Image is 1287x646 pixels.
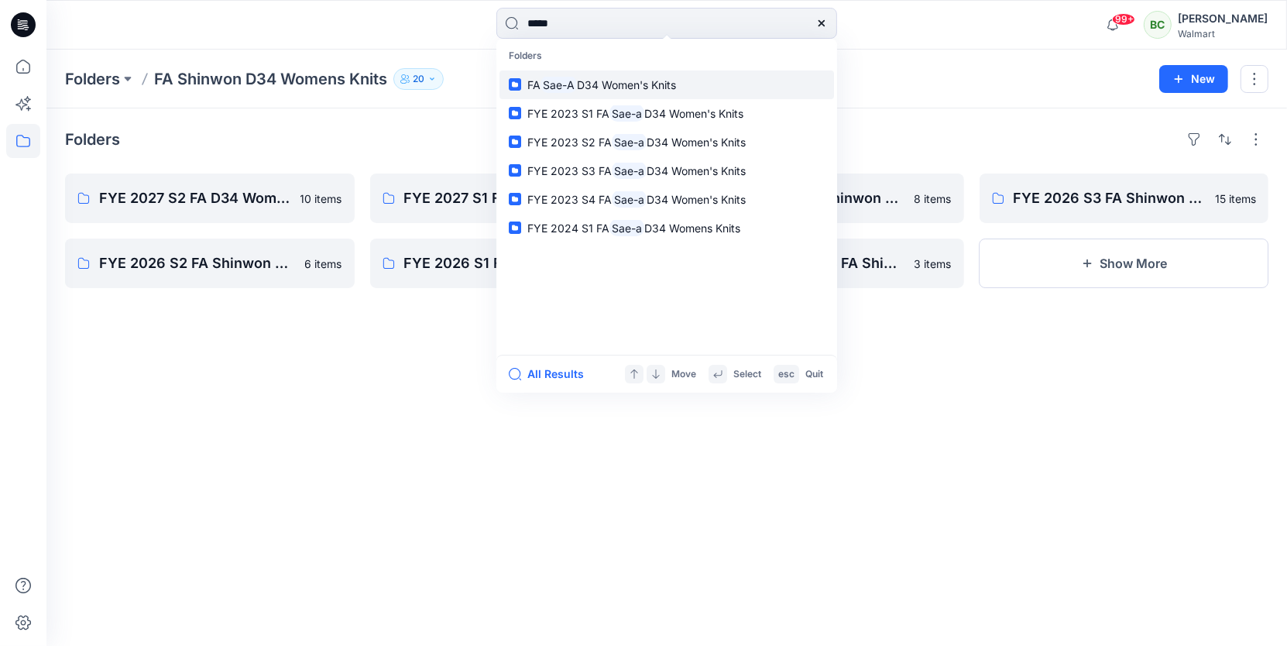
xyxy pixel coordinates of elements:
[1215,191,1256,207] p: 15 items
[1178,28,1268,40] div: Walmart
[499,42,834,70] p: Folders
[980,174,1269,223] a: FYE 2026 S3 FA Shinwon D34 Womens Knits15 items
[1178,9,1268,28] div: [PERSON_NAME]
[647,164,746,177] span: D34 Women's Knits
[647,193,746,206] span: D34 Women's Knits
[527,222,609,235] span: FYE 2024 S1 FA
[370,239,660,288] a: FYE 2026 S1 FA Shinwon D34 Womens knits9 items
[300,191,342,207] p: 10 items
[499,99,834,128] a: FYE 2023 S1 FASae-aD34 Women's Knits
[154,68,387,90] p: FA Shinwon D34 Womens Knits
[499,128,834,156] a: FYE 2023 S2 FASae-aD34 Women's Knits
[609,105,644,122] mark: Sae-a
[612,191,647,208] mark: Sae-a
[499,214,834,242] a: FYE 2024 S1 FASae-aD34 Womens Knits
[778,366,795,383] p: esc
[733,366,761,383] p: Select
[527,136,612,149] span: FYE 2023 S2 FA
[541,76,577,94] mark: Sae-A
[413,70,424,88] p: 20
[1014,187,1206,209] p: FYE 2026 S3 FA Shinwon D34 Womens Knits
[612,162,647,180] mark: Sae-a
[305,256,342,272] p: 6 items
[393,68,444,90] button: 20
[1159,65,1228,93] button: New
[527,164,612,177] span: FYE 2023 S3 FA
[65,130,120,149] h4: Folders
[527,107,609,120] span: FYE 2023 S1 FA
[644,107,743,120] span: D34 Women's Knits
[915,191,952,207] p: 8 items
[65,239,355,288] a: FYE 2026 S2 FA Shinwon D34 Womens Knits6 items
[370,174,660,223] a: FYE 2027 S1 FA Shinwon D34 Womens Knits22 items
[509,365,594,383] button: All Results
[99,253,296,274] p: FYE 2026 S2 FA Shinwon D34 Womens Knits
[65,174,355,223] a: FYE 2027 S2 FA D34 Womens Knits10 items
[1144,11,1172,39] div: BC
[527,78,541,91] span: FA
[499,70,834,99] a: FASae-AD34 Women's Knits
[577,78,676,91] span: D34 Women's Knits
[404,253,601,274] p: FYE 2026 S1 FA Shinwon D34 Womens knits
[980,239,1269,288] button: Show More
[1112,13,1135,26] span: 99+
[644,222,740,235] span: D34 Womens Knits
[647,136,746,149] span: D34 Women's Knits
[404,187,594,209] p: FYE 2027 S1 FA Shinwon D34 Womens Knits
[527,193,612,206] span: FYE 2023 S4 FA
[609,219,644,237] mark: Sae-a
[499,156,834,185] a: FYE 2023 S3 FASae-aD34 Women's Knits
[805,366,823,383] p: Quit
[99,187,291,209] p: FYE 2027 S2 FA D34 Womens Knits
[65,68,120,90] a: Folders
[915,256,952,272] p: 3 items
[612,133,647,151] mark: Sae-a
[671,366,696,383] p: Move
[499,185,834,214] a: FYE 2023 S4 FASae-aD34 Women's Knits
